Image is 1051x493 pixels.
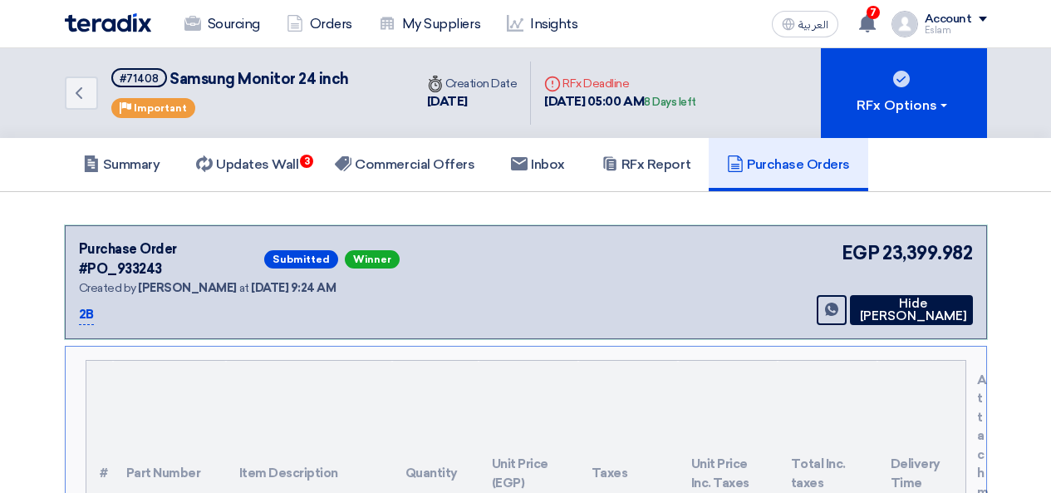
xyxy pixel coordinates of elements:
span: 7 [867,6,880,19]
h5: Purchase Orders [727,156,850,173]
span: 3 [300,155,313,168]
div: [DATE] 05:00 AM [544,92,696,111]
h5: Summary [83,156,160,173]
span: Created by [79,281,136,295]
a: Inbox [493,138,583,191]
div: Eslam [925,26,987,35]
p: 2B [79,305,94,325]
button: العربية [772,11,838,37]
div: Purchase Order #PO_933243 [79,239,261,279]
button: Hide [PERSON_NAME] [850,295,973,325]
a: Orders [273,6,366,42]
span: Submitted [264,250,338,269]
div: RFx Options [857,96,950,116]
h5: Inbox [511,156,565,173]
span: EGP [842,239,880,267]
div: #71408 [120,73,159,84]
a: Sourcing [171,6,273,42]
span: Winner [345,250,400,269]
span: [PERSON_NAME] [138,281,237,295]
button: RFx Options [821,48,987,138]
h5: Updates Wall [196,156,298,173]
img: profile_test.png [891,11,918,37]
a: Updates Wall3 [178,138,317,191]
span: العربية [798,19,828,31]
a: My Suppliers [366,6,494,42]
a: Insights [494,6,591,42]
div: Account [925,12,972,27]
a: Summary [65,138,179,191]
a: RFx Report [583,138,709,191]
h5: RFx Report [602,156,690,173]
div: Creation Date [427,75,518,92]
img: Teradix logo [65,13,151,32]
span: Samsung Monitor 24 inch [169,70,349,88]
a: Commercial Offers [317,138,493,191]
h5: Samsung Monitor 24 inch [111,68,350,89]
h5: Commercial Offers [335,156,474,173]
div: [DATE] [427,92,518,111]
div: RFx Deadline [544,75,696,92]
div: 8 Days left [644,94,696,111]
span: 23,399.982 [882,239,972,267]
span: at [239,281,249,295]
span: [DATE] 9:24 AM [251,281,336,295]
span: Important [134,102,187,114]
a: Purchase Orders [709,138,868,191]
